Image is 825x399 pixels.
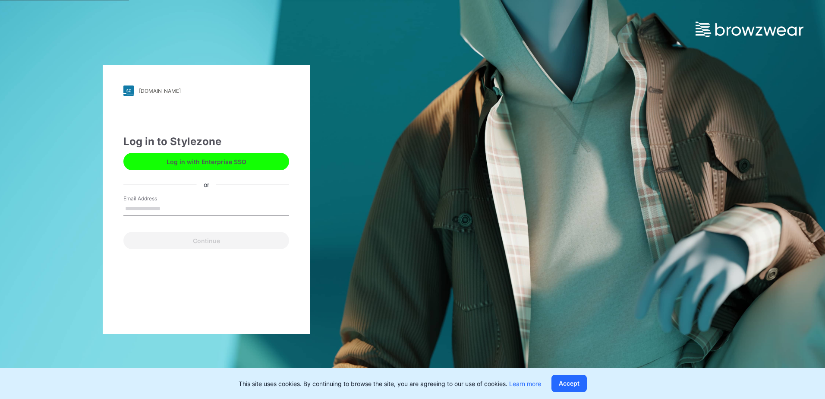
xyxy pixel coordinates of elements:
[197,180,216,189] div: or
[551,375,587,392] button: Accept
[123,134,289,149] div: Log in to Stylezone
[696,22,803,37] img: browzwear-logo.e42bd6dac1945053ebaf764b6aa21510.svg
[139,88,181,94] div: [DOMAIN_NAME]
[123,195,184,203] label: Email Address
[239,379,541,388] p: This site uses cookies. By continuing to browse the site, you are agreeing to our use of cookies.
[123,85,134,96] img: stylezone-logo.562084cfcfab977791bfbf7441f1a819.svg
[123,85,289,96] a: [DOMAIN_NAME]
[123,153,289,170] button: Log in with Enterprise SSO
[509,380,541,387] a: Learn more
